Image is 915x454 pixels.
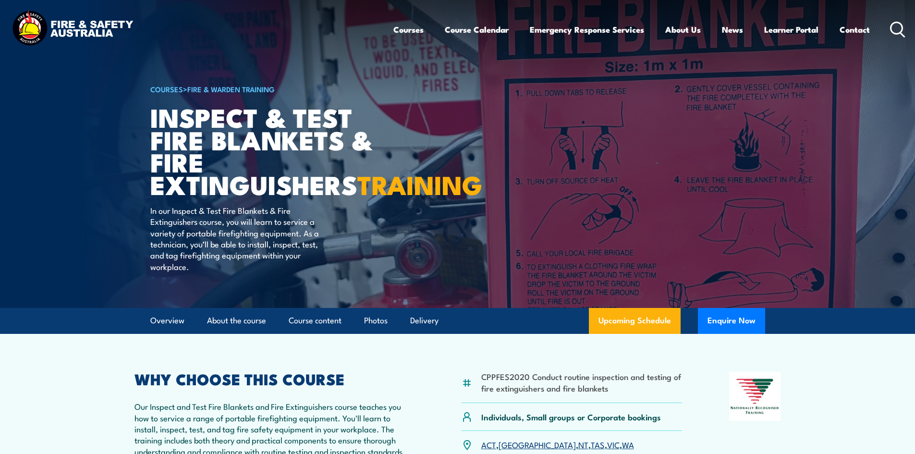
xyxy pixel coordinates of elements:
a: Emergency Response Services [530,17,644,42]
a: Overview [150,308,184,333]
a: About Us [665,17,701,42]
strong: TRAINING [357,164,482,204]
a: WA [622,439,634,450]
a: Course content [289,308,342,333]
a: COURSES [150,84,183,94]
a: Courses [393,17,424,42]
h1: Inspect & Test Fire Blankets & Fire Extinguishers [150,106,388,196]
a: Delivery [410,308,439,333]
p: , , , , , [481,439,634,450]
a: VIC [607,439,620,450]
img: Nationally Recognised Training logo. [729,372,781,421]
a: Contact [840,17,870,42]
a: [GEOGRAPHIC_DATA] [499,439,576,450]
a: TAS [591,439,605,450]
a: Upcoming Schedule [589,308,681,334]
a: ACT [481,439,496,450]
a: About the course [207,308,266,333]
a: Course Calendar [445,17,509,42]
a: Learner Portal [764,17,818,42]
button: Enquire Now [698,308,765,334]
a: Fire & Warden Training [187,84,275,94]
a: NT [578,439,588,450]
a: Photos [364,308,388,333]
h6: > [150,83,388,95]
p: Individuals, Small groups or Corporate bookings [481,411,661,422]
a: News [722,17,743,42]
p: In our Inspect & Test Fire Blankets & Fire Extinguishers course, you will learn to service a vari... [150,205,326,272]
h2: WHY CHOOSE THIS COURSE [134,372,415,385]
li: CPPFES2020 Conduct routine inspection and testing of fire extinguishers and fire blankets [481,371,683,393]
